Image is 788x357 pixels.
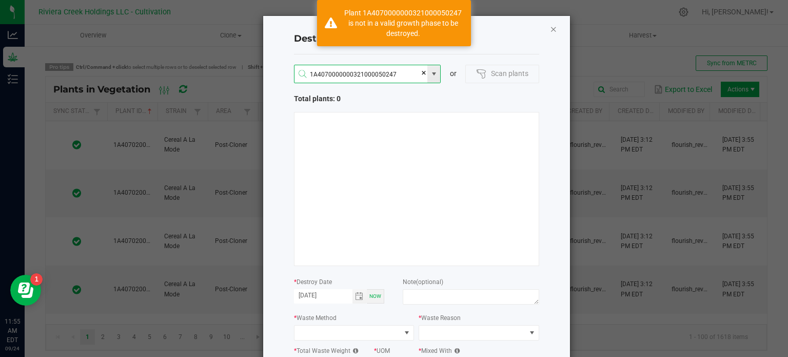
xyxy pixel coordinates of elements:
[294,93,417,104] span: Total plants: 0
[350,348,358,354] i: The total weight of all destroyed plants, will be averaged before syncing to METRC.
[294,313,337,323] label: Waste Method
[441,68,465,79] div: or
[419,313,461,323] label: Waste Reason
[294,289,352,302] input: Date
[452,348,460,354] i: Description of non-plant material mixed in with destroyed plant material.
[352,289,367,304] span: Toggle calendar
[294,346,358,355] label: Total Waste Weight
[10,275,41,306] iframe: Resource center
[369,293,381,299] span: Now
[294,32,539,46] h4: Destroy Plants
[343,8,463,39] div: Plant 1A4070000000321000050247 is not in a valid growth phase to be destroyed.
[421,65,427,81] span: clear
[374,346,390,355] label: UOM
[416,278,443,286] span: (optional)
[419,346,460,355] label: Mixed With
[294,277,332,287] label: Destroy Date
[30,273,43,286] iframe: Resource center unread badge
[294,65,428,84] input: Search Plant ID...
[550,23,557,35] button: Close
[403,277,443,287] label: Note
